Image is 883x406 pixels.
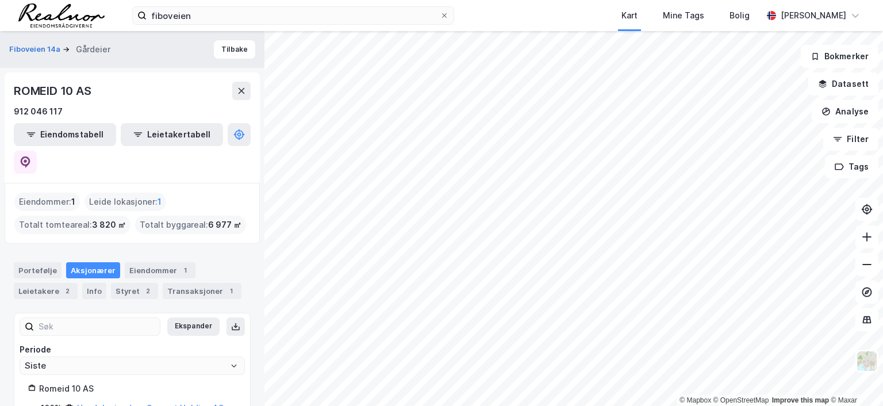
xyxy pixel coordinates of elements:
div: ROMEID 10 AS [14,82,94,100]
iframe: Chat Widget [826,351,883,406]
div: Periode [20,343,245,357]
div: Romeid 10 AS [39,382,236,396]
div: 1 [179,265,191,276]
div: Leietakere [14,283,78,299]
button: Fiboveien 14a [9,44,63,55]
div: 2 [142,285,153,297]
input: Søk [34,318,160,335]
button: Bokmerker [801,45,878,68]
span: 1 [158,195,162,209]
button: Analyse [812,100,878,123]
a: OpenStreetMap [713,396,769,404]
div: Gårdeier [76,43,110,56]
img: Z [856,350,878,372]
div: 912 046 117 [14,105,63,118]
div: Eiendommer : [14,193,80,211]
div: Kart [621,9,638,22]
div: Info [82,283,106,299]
div: [PERSON_NAME] [781,9,846,22]
button: Ekspander [167,317,220,336]
div: 1 [225,285,237,297]
img: realnor-logo.934646d98de889bb5806.png [18,3,105,28]
div: Kontrollprogram for chat [826,351,883,406]
span: 1 [71,195,75,209]
div: Totalt tomteareal : [14,216,130,234]
div: Totalt byggareal : [135,216,246,234]
div: Portefølje [14,262,62,278]
div: Bolig [730,9,750,22]
span: 6 977 ㎡ [208,218,241,232]
button: Tags [825,155,878,178]
div: Aksjonærer [66,262,120,278]
a: Improve this map [772,396,829,404]
button: Filter [823,128,878,151]
input: ClearOpen [20,357,244,374]
a: Mapbox [679,396,711,404]
div: Transaksjoner [163,283,241,299]
button: Datasett [808,72,878,95]
button: Leietakertabell [121,123,223,146]
button: Eiendomstabell [14,123,116,146]
div: Styret [111,283,158,299]
div: Mine Tags [663,9,704,22]
div: Leide lokasjoner : [85,193,166,211]
div: 2 [62,285,73,297]
button: Tilbake [214,40,255,59]
div: Eiendommer [125,262,195,278]
span: 3 820 ㎡ [92,218,126,232]
input: Søk på adresse, matrikkel, gårdeiere, leietakere eller personer [147,7,440,24]
button: Open [229,361,239,370]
